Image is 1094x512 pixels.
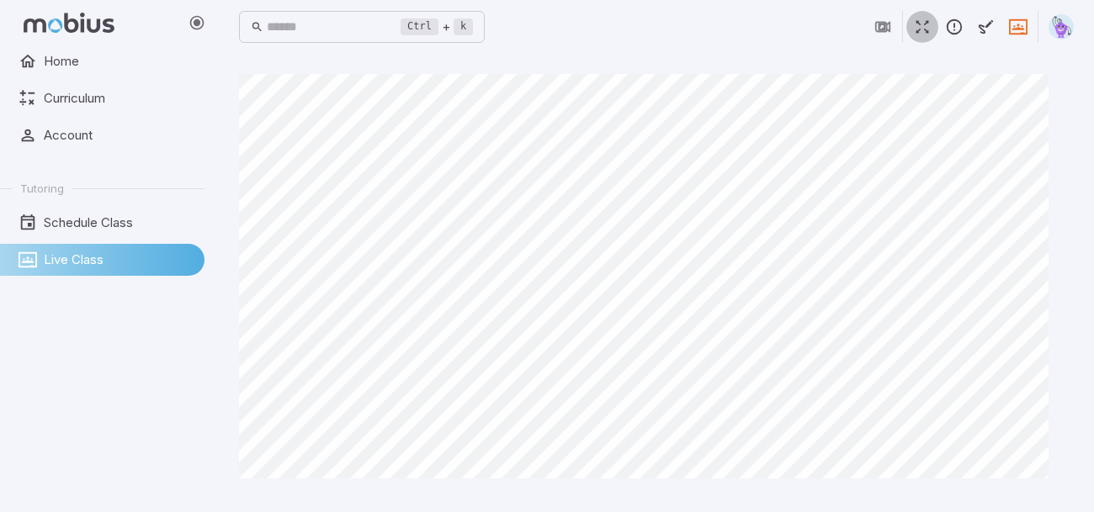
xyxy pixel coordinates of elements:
button: Fullscreen Game [906,11,938,43]
span: Curriculum [44,89,193,108]
span: Account [44,126,193,145]
span: Schedule Class [44,214,193,232]
span: Live Class [44,251,193,269]
span: Tutoring [20,181,64,196]
button: Join Session now! [1002,11,1034,43]
kbd: k [454,18,473,35]
kbd: Ctrl [401,18,438,35]
button: Report an Issue [938,11,970,43]
span: Home [44,52,193,71]
button: Join in Zoom Client [867,11,899,43]
img: pentagon.svg [1049,14,1074,40]
div: + [401,17,473,37]
button: Start Drawing on Questions [970,11,1002,43]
